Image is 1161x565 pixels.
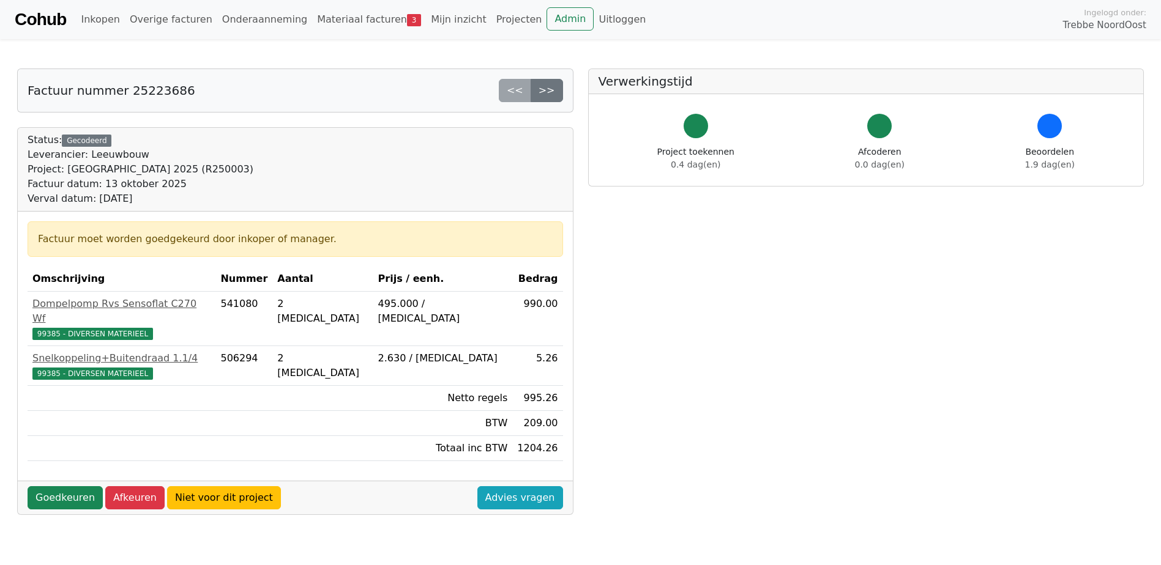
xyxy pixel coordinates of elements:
[594,7,651,32] a: Uitloggen
[217,7,312,32] a: Onderaanneming
[657,146,734,171] div: Project toekennen
[32,297,211,326] div: Dompelpomp Rvs Sensoflat C270 Wf
[373,411,513,436] td: BTW
[215,292,272,346] td: 541080
[855,160,905,169] span: 0.0 dag(en)
[32,328,153,340] span: 99385 - DIVERSEN MATERIEEL
[1084,7,1146,18] span: Ingelogd onder:
[32,367,153,380] span: 99385 - DIVERSEN MATERIEEL
[512,346,562,386] td: 5.26
[512,267,562,292] th: Bedrag
[277,351,368,380] div: 2 [MEDICAL_DATA]
[671,160,720,169] span: 0.4 dag(en)
[215,346,272,386] td: 506294
[477,486,563,509] a: Advies vragen
[599,74,1134,89] h5: Verwerkingstijd
[28,133,253,206] div: Status:
[167,486,281,509] a: Niet voor dit project
[547,7,594,31] a: Admin
[125,7,217,32] a: Overige facturen
[407,14,421,26] span: 3
[378,351,508,366] div: 2.630 / [MEDICAL_DATA]
[28,83,195,98] h5: Factuur nummer 25223686
[312,7,426,32] a: Materiaal facturen3
[28,147,253,162] div: Leverancier: Leeuwbouw
[76,7,124,32] a: Inkopen
[277,297,368,326] div: 2 [MEDICAL_DATA]
[28,191,253,206] div: Verval datum: [DATE]
[28,486,103,509] a: Goedkeuren
[426,7,491,32] a: Mijn inzicht
[272,267,373,292] th: Aantal
[215,267,272,292] th: Nummer
[512,386,562,411] td: 995.26
[28,267,215,292] th: Omschrijving
[62,135,111,147] div: Gecodeerd
[32,351,211,380] a: Snelkoppeling+Buitendraad 1.1/499385 - DIVERSEN MATERIEEL
[373,267,513,292] th: Prijs / eenh.
[512,411,562,436] td: 209.00
[1025,146,1075,171] div: Beoordelen
[32,351,211,366] div: Snelkoppeling+Buitendraad 1.1/4
[378,297,508,326] div: 495.000 / [MEDICAL_DATA]
[491,7,547,32] a: Projecten
[373,436,513,461] td: Totaal inc BTW
[28,177,253,191] div: Factuur datum: 13 oktober 2025
[105,486,165,509] a: Afkeuren
[28,162,253,177] div: Project: [GEOGRAPHIC_DATA] 2025 (R250003)
[512,436,562,461] td: 1204.26
[855,146,905,171] div: Afcoderen
[15,5,66,34] a: Cohub
[1025,160,1075,169] span: 1.9 dag(en)
[32,297,211,341] a: Dompelpomp Rvs Sensoflat C270 Wf99385 - DIVERSEN MATERIEEL
[531,79,563,102] a: >>
[512,292,562,346] td: 990.00
[1063,18,1146,32] span: Trebbe NoordOost
[373,386,513,411] td: Netto regels
[38,232,553,246] div: Factuur moet worden goedgekeurd door inkoper of manager.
